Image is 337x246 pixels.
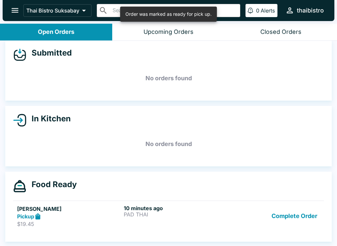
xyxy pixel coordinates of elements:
h4: Submitted [26,48,72,58]
h6: 10 minutes ago [124,205,228,211]
h5: No orders found [13,66,324,90]
p: 0 [256,7,259,14]
h4: In Kitchen [26,114,71,124]
div: Order was marked as ready for pick up. [125,9,212,20]
div: thaibistro [297,7,324,14]
h5: No orders found [13,132,324,156]
div: Upcoming Orders [143,28,194,36]
p: $19.45 [17,221,121,227]
div: Open Orders [38,28,74,36]
button: open drawer [7,2,23,19]
strong: Pickup [17,213,34,220]
input: Search orders by name or phone number [111,6,237,15]
button: thaibistro [283,3,326,17]
div: Closed Orders [260,28,301,36]
button: Thai Bistro Suksabay [23,4,91,17]
a: [PERSON_NAME]Pickup$19.4510 minutes agoPAD THAIComplete Order [13,201,324,232]
button: Complete Order [269,205,320,228]
h5: [PERSON_NAME] [17,205,121,213]
p: Alerts [261,7,275,14]
p: PAD THAI [124,211,228,217]
p: Thai Bistro Suksabay [26,7,79,14]
h4: Food Ready [26,180,77,189]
